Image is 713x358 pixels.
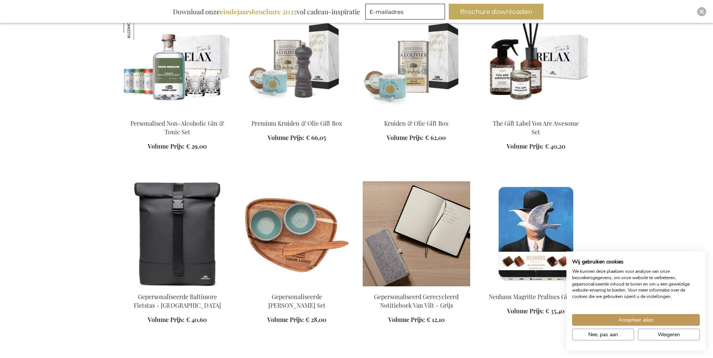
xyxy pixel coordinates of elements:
[148,142,207,151] a: Volume Prijs: € 29,00
[638,329,700,340] button: Alle cookies weigeren
[243,110,351,117] a: Premium Kruiden & Olie Gift Box
[482,283,590,290] a: Neuhaus Magritte Pralines Gift Box
[489,293,583,301] a: Neuhaus Magritte Pralines Gift Box
[124,181,231,286] img: Personalised Baltimore Bike Bag - Black
[588,331,618,338] span: Nee, pas aan
[618,316,654,324] span: Accepteer alles
[572,268,700,300] p: We kunnen deze plaatsen voor analyse van onze bezoekersgegevens, om onze website te verbeteren, g...
[251,119,342,127] a: Premium Kruiden & Olie Gift Box
[186,142,207,150] span: € 29,00
[124,283,231,290] a: Personalised Baltimore Bike Bag - Black
[243,283,351,290] a: Gepersonaliseerde Nomimono Tapas Set
[130,119,224,136] a: Personalised Non-Alcoholic Gin & Tonic Set
[507,142,543,150] span: Volume Prijs:
[545,142,565,150] span: € 40,20
[124,8,231,113] img: Personalised Non-Alcoholic Gin & Tonic Set
[306,316,326,323] span: € 28,00
[384,119,448,127] a: Kruiden & Olie Gift Box
[363,8,470,113] img: Kruiden & Olie Gift Box
[243,181,351,286] img: Gepersonaliseerde Nomimono Tapas Set
[482,181,590,286] img: Neuhaus Magritte Pralines Gift Box
[697,7,706,16] div: Close
[572,329,634,340] button: Pas cookie voorkeuren aan
[482,110,590,117] a: The Gift Label You Are Awesome Set
[220,7,297,16] b: eindejaarsbrochure 2025
[507,142,565,151] a: Volume Prijs: € 40,20
[387,134,446,142] a: Volume Prijs: € 62,00
[572,259,700,265] h2: Wij gebruiken cookies
[170,4,363,20] div: Download onze vol cadeau-inspiratie
[267,316,304,323] span: Volume Prijs:
[267,316,326,324] a: Volume Prijs: € 28,00
[545,307,565,315] span: € 35,40
[124,110,231,117] a: Personalised Non-Alcoholic Gin & Tonic Set Personalised Non-Alcoholic Gin & Tonic Set
[425,134,446,141] span: € 62,00
[268,293,325,309] a: Gepersonaliseerde [PERSON_NAME] Set
[449,4,543,20] button: Brochure downloaden
[148,142,185,150] span: Volume Prijs:
[365,4,447,22] form: marketing offers and promotions
[148,316,207,324] a: Volume Prijs: € 40,60
[243,8,351,113] img: Premium Kruiden & Olie Gift Box
[658,331,680,338] span: Weigeren
[363,181,470,286] img: Gepersonaliseerd Gerecycleerd Notitieboek Van Vilt - Grijs
[363,110,470,117] a: Kruiden & Olie Gift Box
[186,316,207,323] span: € 40,60
[363,283,470,290] a: Personalised Recycled Felt Notebook - Grey
[387,134,424,141] span: Volume Prijs:
[699,9,704,14] img: Close
[507,307,565,316] a: Volume Prijs: € 35,40
[365,4,445,20] input: E-mailadres
[268,134,326,142] a: Volume Prijs: € 66,05
[134,293,221,309] a: Gepersonaliseerde Baltimore Fietstas - [GEOGRAPHIC_DATA]
[507,307,544,315] span: Volume Prijs:
[124,8,156,40] img: Personalised Non-Alcoholic Gin & Tonic Set
[482,8,590,113] img: The Gift Label You Are Awesome Set
[306,134,326,141] span: € 66,05
[148,316,185,323] span: Volume Prijs:
[572,314,700,326] button: Accepteer alle cookies
[268,134,304,141] span: Volume Prijs:
[493,119,579,136] a: The Gift Label You Are Awesome Set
